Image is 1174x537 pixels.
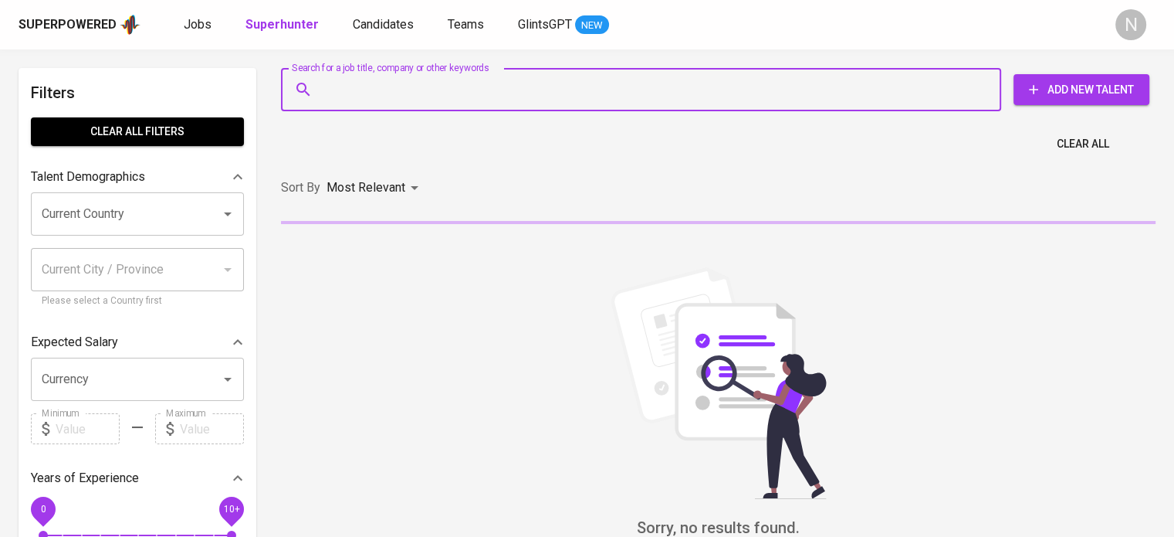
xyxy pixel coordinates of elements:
span: GlintsGPT [518,17,572,32]
div: Most Relevant [326,174,424,202]
div: Expected Salary [31,327,244,358]
a: GlintsGPT NEW [518,15,609,35]
span: 0 [40,504,46,515]
button: Open [217,203,239,225]
div: Talent Demographics [31,161,244,192]
h6: Filters [31,80,244,105]
a: Superhunter [245,15,322,35]
a: Candidates [353,15,417,35]
button: Clear All filters [31,117,244,146]
input: Value [56,413,120,444]
span: Jobs [184,17,211,32]
span: Candidates [353,17,414,32]
a: Jobs [184,15,215,35]
span: NEW [575,18,609,33]
input: Value [180,413,244,444]
div: N [1115,9,1146,40]
div: Years of Experience [31,463,244,494]
button: Add New Talent [1013,74,1149,105]
p: Sort By [281,178,320,197]
a: Superpoweredapp logo [19,13,140,36]
button: Open [217,369,239,390]
p: Years of Experience [31,469,139,488]
b: Superhunter [245,17,319,32]
p: Most Relevant [326,178,405,197]
span: Teams [448,17,484,32]
img: file_searching.svg [603,267,834,499]
span: Clear All [1057,134,1109,154]
img: app logo [120,13,140,36]
div: Superpowered [19,16,117,34]
button: Clear All [1051,130,1115,158]
p: Please select a Country first [42,294,233,309]
span: Add New Talent [1026,80,1137,100]
p: Expected Salary [31,333,118,352]
span: Clear All filters [43,122,232,141]
p: Talent Demographics [31,168,145,186]
a: Teams [448,15,487,35]
span: 10+ [223,504,239,515]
